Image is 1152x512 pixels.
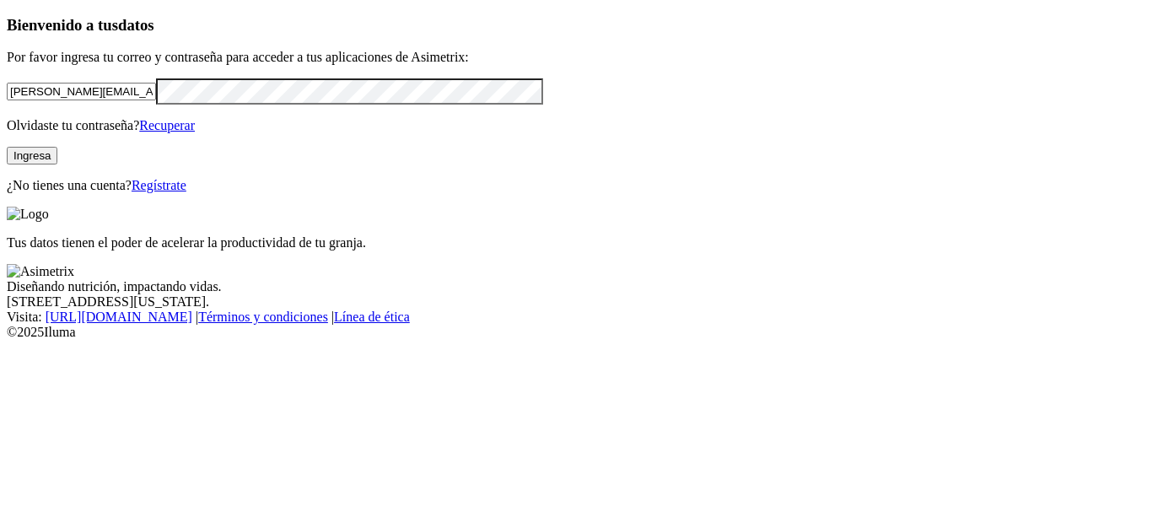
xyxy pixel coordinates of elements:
a: Recuperar [139,118,195,132]
span: datos [118,16,154,34]
h3: Bienvenido a tus [7,16,1145,35]
a: Línea de ética [334,310,410,324]
img: Logo [7,207,49,222]
button: Ingresa [7,147,57,164]
p: Olvidaste tu contraseña? [7,118,1145,133]
p: ¿No tienes una cuenta? [7,178,1145,193]
div: Visita : | | [7,310,1145,325]
a: Términos y condiciones [198,310,328,324]
a: [URL][DOMAIN_NAME] [46,310,192,324]
div: © 2025 Iluma [7,325,1145,340]
a: Regístrate [132,178,186,192]
input: Tu correo [7,83,156,100]
p: Por favor ingresa tu correo y contraseña para acceder a tus aplicaciones de Asimetrix: [7,50,1145,65]
div: Diseñando nutrición, impactando vidas. [7,279,1145,294]
p: Tus datos tienen el poder de acelerar la productividad de tu granja. [7,235,1145,251]
div: [STREET_ADDRESS][US_STATE]. [7,294,1145,310]
img: Asimetrix [7,264,74,279]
